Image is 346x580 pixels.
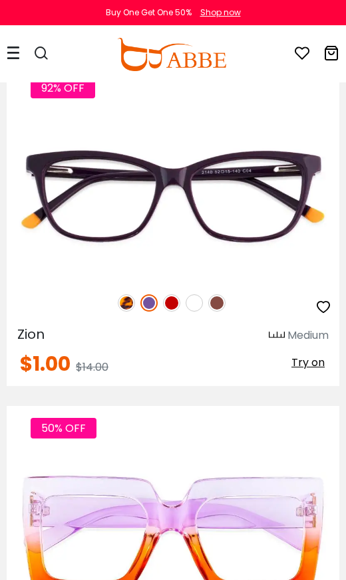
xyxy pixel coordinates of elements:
button: Try on [287,354,329,371]
img: Leopard [118,294,135,312]
img: White [186,294,203,312]
span: 50% OFF [31,418,96,438]
div: Buy One Get One 50% [106,7,192,19]
img: Purple [140,294,158,312]
span: 92% OFF [31,78,95,98]
span: $1.00 [20,349,71,378]
img: Red [163,294,180,312]
img: Purple Zion - Acetate ,Universal Bridge Fit [7,114,339,280]
img: size ruler [269,331,285,341]
div: Shop now [200,7,241,19]
span: Try on [291,355,325,370]
span: Zion [17,325,45,343]
div: Medium [287,328,329,343]
img: abbeglasses.com [117,38,226,71]
img: Brown [208,294,226,312]
a: Shop now [194,7,241,18]
span: $14.00 [76,359,108,375]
